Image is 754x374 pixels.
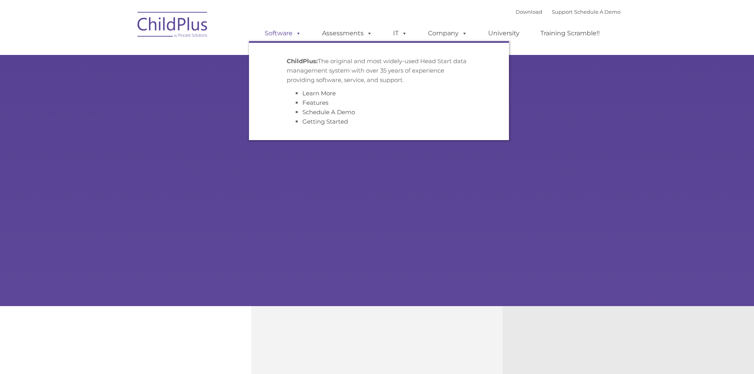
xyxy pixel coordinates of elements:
p: The original and most widely-used Head Start data management system with over 35 years of experie... [287,57,471,85]
a: Download [516,9,542,15]
a: Training Scramble!! [533,26,608,41]
font: | [516,9,620,15]
a: Software [257,26,309,41]
a: Company [420,26,475,41]
a: Getting Started [302,118,348,125]
a: Schedule A Demo [302,108,355,116]
a: Assessments [314,26,380,41]
a: Schedule A Demo [574,9,620,15]
a: Features [302,99,328,106]
a: IT [385,26,415,41]
a: Learn More [302,89,336,97]
a: Support [552,9,573,15]
img: ChildPlus by Procare Solutions [134,6,212,46]
a: University [480,26,527,41]
strong: ChildPlus: [287,57,318,65]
